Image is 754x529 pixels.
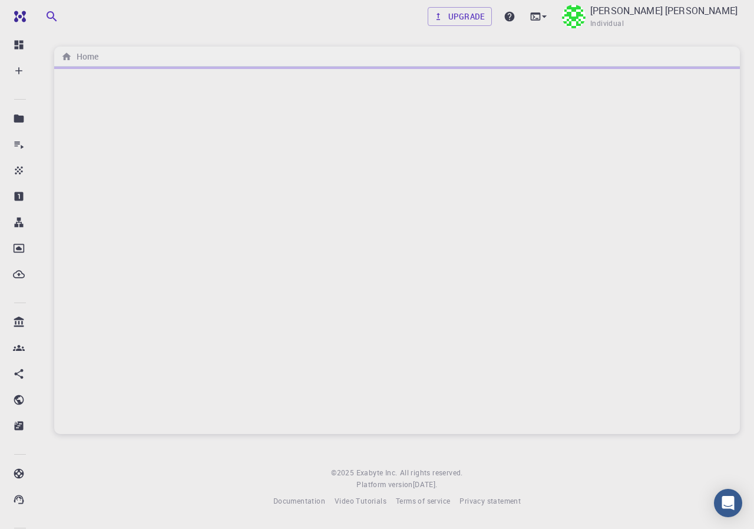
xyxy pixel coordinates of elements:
span: Terms of service [396,496,450,505]
p: External Uploads [34,267,35,281]
span: Privacy statement [459,496,521,505]
p: Dashboard [34,38,35,52]
p: Accounts [34,341,35,355]
span: All rights reserved. [400,467,463,479]
p: Shared with me [34,367,35,381]
span: Video Tutorials [335,496,386,505]
span: Exabyte Inc. [356,468,398,477]
p: Properties [34,189,35,203]
p: Dropbox [34,241,35,255]
p: Documentation [34,466,35,481]
p: Projects [34,111,35,126]
p: Contact Support [34,492,35,507]
nav: breadcrumb [59,50,101,63]
span: Platform version [356,479,412,491]
a: Privacy statement [459,495,521,507]
p: Shared publicly [34,393,35,407]
a: Exabyte Inc. [356,467,398,479]
span: [DATE] . [413,479,438,489]
a: [DATE]. [413,479,438,491]
img: Wilmer Gaspar Espinoza Castillo [562,5,586,28]
h6: Home [72,50,98,63]
div: Open Intercom Messenger [714,489,742,517]
span: Documentation [273,496,325,505]
p: [PERSON_NAME] [PERSON_NAME] [590,4,738,18]
p: Shared externally [34,419,35,433]
a: Upgrade [428,7,492,26]
a: Documentation [273,495,325,507]
p: Materials [34,163,35,178]
a: Terms of service [396,495,450,507]
span: © 2025 [331,467,356,479]
p: Workflows [34,215,35,229]
img: logo [9,11,26,22]
span: Individual [590,18,624,29]
a: Video Tutorials [335,495,386,507]
p: Jobs [34,137,35,152]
